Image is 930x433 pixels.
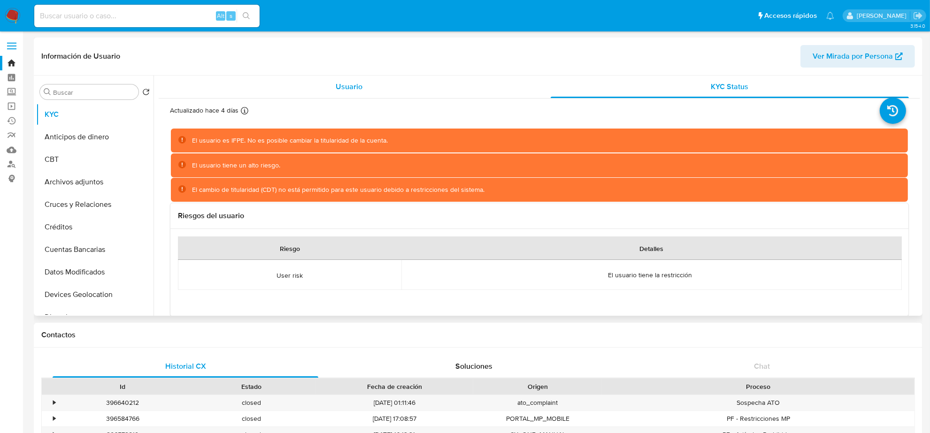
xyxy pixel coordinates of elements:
span: Usuario [336,81,362,92]
button: Cruces y Relaciones [36,193,154,216]
div: Estado [193,382,309,391]
div: [DATE] 01:11:46 [315,395,473,410]
button: Créditos [36,216,154,238]
button: Direcciones [36,306,154,328]
div: ato_complaint [473,395,602,410]
span: Soluciones [455,361,492,372]
div: Fecha de creación [322,382,467,391]
a: Salir [913,11,923,21]
button: Buscar [44,88,51,96]
span: Ver Mirada por Persona [813,45,893,68]
button: CBT [36,148,154,171]
input: Buscar [53,88,135,97]
span: KYC Status [711,81,749,92]
div: closed [187,411,315,426]
div: Sospecha ATO [602,395,915,410]
div: Id [65,382,180,391]
button: Archivos adjuntos [36,171,154,193]
div: PF - Restricciones MP [602,411,915,426]
button: Volver al orden por defecto [142,88,150,99]
h1: Información de Usuario [41,52,120,61]
div: Origen [480,382,595,391]
div: Proceso [608,382,908,391]
button: Ver Mirada por Persona [800,45,915,68]
button: KYC [36,103,154,126]
div: closed [187,395,315,410]
span: Chat [754,361,770,372]
div: [DATE] 17:08:57 [315,411,473,426]
p: cesar.gonzalez@mercadolibre.com.mx [857,11,910,20]
span: s [230,11,232,20]
div: 396584766 [58,411,187,426]
button: search-icon [237,9,256,23]
h1: Contactos [41,330,915,340]
div: • [53,398,55,407]
span: Accesos rápidos [764,11,817,21]
button: Devices Geolocation [36,283,154,306]
div: 396640212 [58,395,187,410]
div: • [53,414,55,423]
p: Actualizado hace 4 días [170,106,238,115]
a: Notificaciones [826,12,834,20]
input: Buscar usuario o caso... [34,10,260,22]
button: Anticipos de dinero [36,126,154,148]
span: Alt [217,11,224,20]
span: Historial CX [165,361,206,372]
div: PORTAL_MP_MOBILE [473,411,602,426]
button: Cuentas Bancarias [36,238,154,261]
button: Datos Modificados [36,261,154,283]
